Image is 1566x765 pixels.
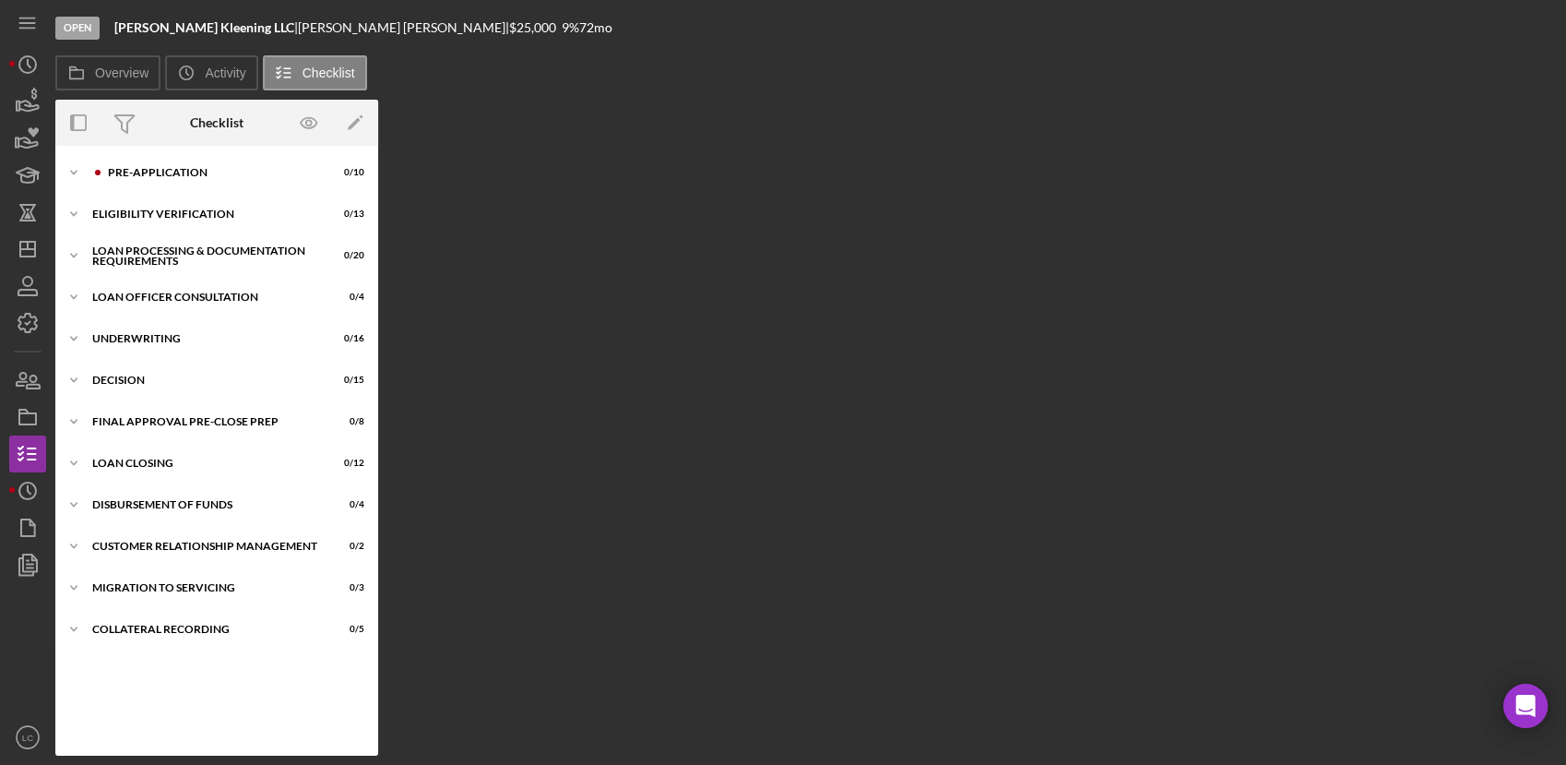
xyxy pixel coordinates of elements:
[331,167,364,178] div: 0 / 10
[303,66,355,80] label: Checklist
[331,375,364,386] div: 0 / 15
[9,719,46,756] button: LC
[190,115,243,130] div: Checklist
[22,733,33,743] text: LC
[92,375,318,386] div: Decision
[331,250,364,261] div: 0 / 20
[331,292,364,303] div: 0 / 4
[92,245,318,267] div: Loan Processing & Documentation Requirements
[562,20,579,35] div: 9 %
[95,66,148,80] label: Overview
[92,499,318,510] div: Disbursement of Funds
[92,624,318,635] div: Collateral Recording
[331,499,364,510] div: 0 / 4
[92,209,318,220] div: Eligibility Verification
[114,20,298,35] div: |
[55,17,100,40] div: Open
[331,209,364,220] div: 0 / 13
[509,19,556,35] span: $25,000
[92,541,318,552] div: Customer Relationship Management
[92,582,318,593] div: Migration to Servicing
[114,19,294,35] b: [PERSON_NAME] Kleening LLC
[331,416,364,427] div: 0 / 8
[92,333,318,344] div: Underwriting
[108,167,318,178] div: Pre-Application
[55,55,160,90] button: Overview
[331,624,364,635] div: 0 / 5
[579,20,612,35] div: 72 mo
[331,458,364,469] div: 0 / 12
[331,541,364,552] div: 0 / 2
[92,416,318,427] div: Final Approval Pre-Close Prep
[165,55,257,90] button: Activity
[92,292,318,303] div: Loan Officer Consultation
[205,66,245,80] label: Activity
[331,582,364,593] div: 0 / 3
[263,55,367,90] button: Checklist
[298,20,509,35] div: [PERSON_NAME] [PERSON_NAME] |
[1503,684,1548,728] div: Open Intercom Messenger
[92,458,318,469] div: Loan Closing
[331,333,364,344] div: 0 / 16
